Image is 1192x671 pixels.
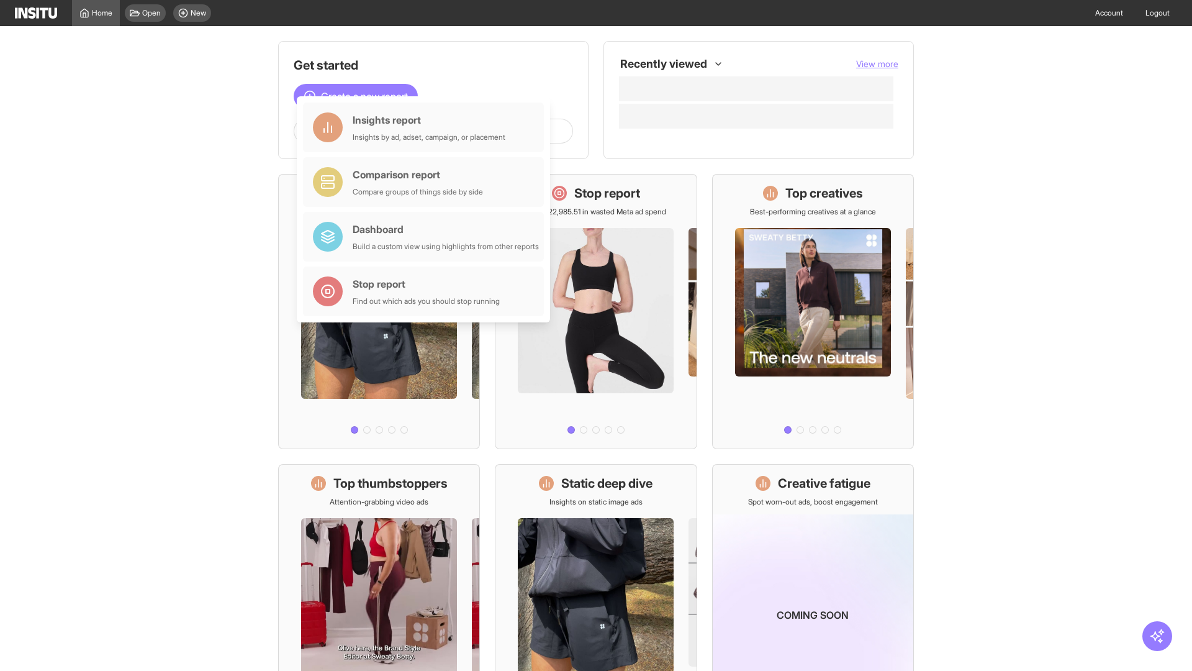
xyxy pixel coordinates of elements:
[526,207,666,217] p: Save £22,985.51 in wasted Meta ad spend
[15,7,57,19] img: Logo
[142,8,161,18] span: Open
[353,187,483,197] div: Compare groups of things side by side
[278,174,480,449] a: What's live nowSee all active ads instantly
[333,475,448,492] h1: Top thumbstoppers
[856,58,898,69] span: View more
[856,58,898,70] button: View more
[353,296,500,306] div: Find out which ads you should stop running
[92,8,112,18] span: Home
[353,276,500,291] div: Stop report
[785,185,863,202] h1: Top creatives
[574,185,640,202] h1: Stop report
[353,132,505,142] div: Insights by ad, adset, campaign, or placement
[495,174,697,449] a: Stop reportSave £22,985.51 in wasted Meta ad spend
[191,8,206,18] span: New
[549,497,643,507] p: Insights on static image ads
[330,497,428,507] p: Attention-grabbing video ads
[294,57,573,74] h1: Get started
[561,475,652,492] h1: Static deep dive
[321,89,408,104] span: Create a new report
[750,207,876,217] p: Best-performing creatives at a glance
[294,84,418,109] button: Create a new report
[353,222,539,237] div: Dashboard
[353,167,483,182] div: Comparison report
[353,112,505,127] div: Insights report
[353,242,539,252] div: Build a custom view using highlights from other reports
[712,174,914,449] a: Top creativesBest-performing creatives at a glance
